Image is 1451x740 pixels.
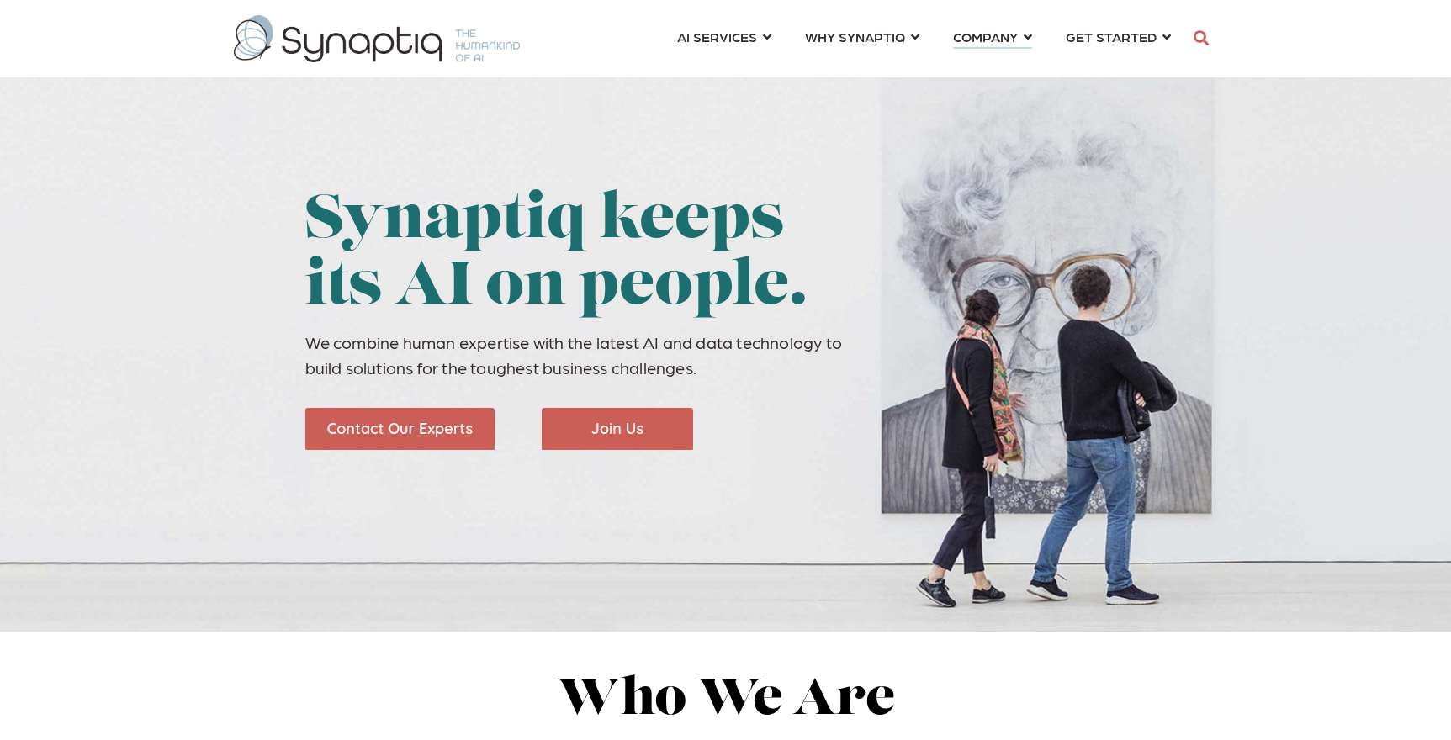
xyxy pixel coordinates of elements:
[805,21,919,52] a: WHY SYNAPTIQ
[234,15,520,62] img: synaptiq logo-1
[677,21,771,52] a: AI SERVICES
[1066,29,1157,45] span: GET STARTED
[347,674,1104,729] h2: Who We Are
[1066,21,1171,52] a: GET STARTED
[542,408,693,450] img: Join Us
[677,29,757,45] span: AI SERVICES
[660,8,1188,69] nav: menu
[953,29,1018,45] span: COMPANY
[305,408,495,450] img: Contact Our Experts
[805,29,905,45] span: WHY SYNAPTIQ
[953,21,1032,52] a: COMPANY
[305,192,808,319] span: Synaptiq keeps its AI on people.
[305,330,859,380] p: We combine human expertise with the latest AI and data technology to build solutions for the toug...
